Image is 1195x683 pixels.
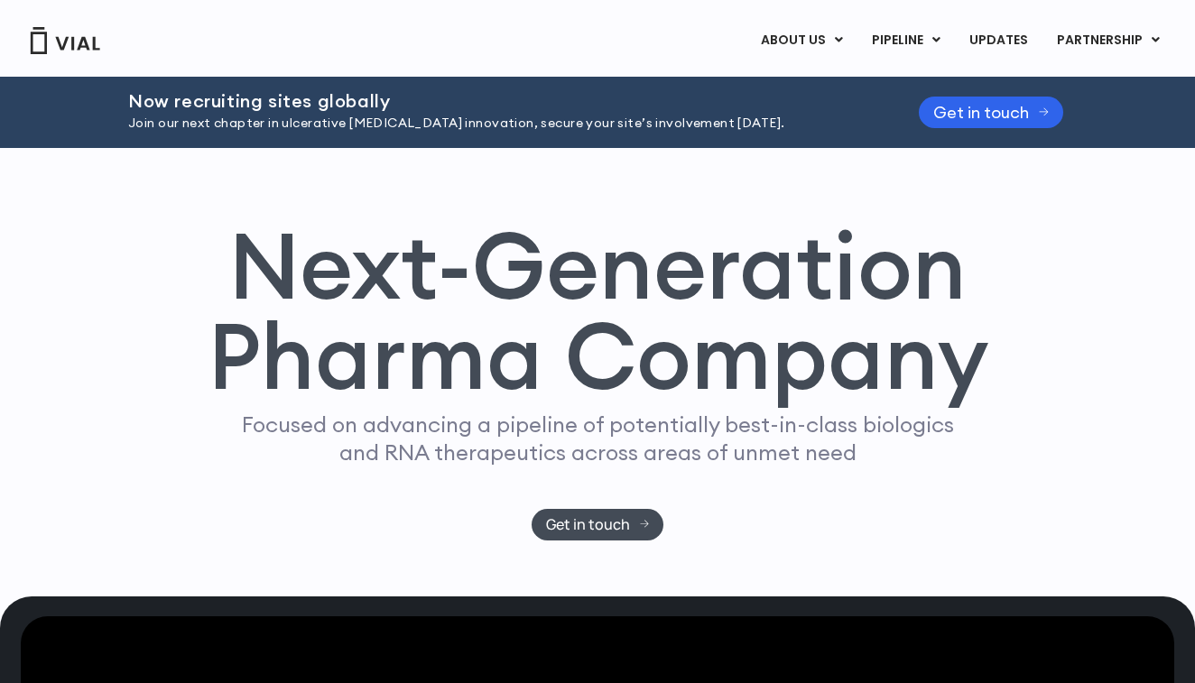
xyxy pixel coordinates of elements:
[933,106,1029,119] span: Get in touch
[546,518,630,531] span: Get in touch
[1042,25,1174,56] a: PARTNERSHIPMenu Toggle
[532,509,664,540] a: Get in touch
[746,25,857,56] a: ABOUT USMenu Toggle
[955,25,1042,56] a: UPDATES
[128,91,874,111] h2: Now recruiting sites globally
[234,411,961,466] p: Focused on advancing a pipeline of potentially best-in-class biologics and RNA therapeutics acros...
[29,27,101,54] img: Vial Logo
[128,114,874,134] p: Join our next chapter in ulcerative [MEDICAL_DATA] innovation, secure your site’s involvement [DA...
[857,25,954,56] a: PIPELINEMenu Toggle
[919,97,1063,128] a: Get in touch
[207,220,988,402] h1: Next-Generation Pharma Company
